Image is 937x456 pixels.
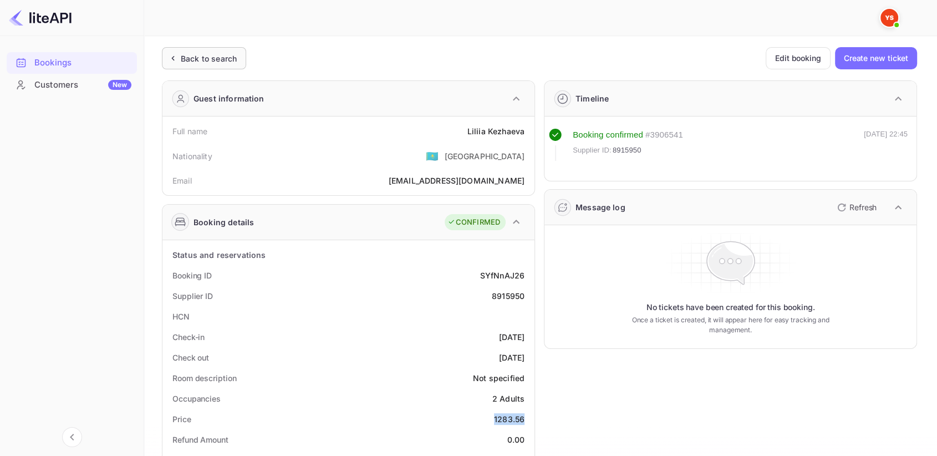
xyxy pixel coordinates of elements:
[172,270,212,281] div: Booking ID
[172,150,212,162] div: Nationality
[613,145,641,156] span: 8915950
[172,125,207,137] div: Full name
[492,393,524,404] div: 2 Adults
[467,125,524,137] div: Liliia Kezhaeva
[62,427,82,447] button: Collapse navigation
[108,80,131,90] div: New
[831,199,881,216] button: Refresh
[480,270,524,281] div: SYfNnAJ26
[849,201,877,213] p: Refresh
[7,52,137,73] a: Bookings
[172,352,209,363] div: Check out
[426,146,439,166] span: United States
[172,434,228,445] div: Refund Amount
[499,331,524,343] div: [DATE]
[193,93,264,104] div: Guest information
[172,175,192,186] div: Email
[389,175,524,186] div: [EMAIL_ADDRESS][DOMAIN_NAME]
[444,150,524,162] div: [GEOGRAPHIC_DATA]
[646,302,815,313] p: No tickets have been created for this booking.
[473,372,524,384] div: Not specified
[576,201,625,213] div: Message log
[492,290,524,302] div: 8915950
[576,93,609,104] div: Timeline
[172,331,205,343] div: Check-in
[172,413,191,425] div: Price
[172,290,213,302] div: Supplier ID
[494,413,524,425] div: 1283.56
[766,47,831,69] button: Edit booking
[172,393,221,404] div: Occupancies
[193,216,254,228] div: Booking details
[7,74,137,96] div: CustomersNew
[34,79,131,92] div: Customers
[573,145,612,156] span: Supplier ID:
[172,249,266,261] div: Status and reservations
[499,352,524,363] div: [DATE]
[172,311,190,322] div: HCN
[9,9,72,27] img: LiteAPI logo
[447,217,500,228] div: CONFIRMED
[630,315,830,335] p: Once a ticket is created, it will appear here for easy tracking and management.
[7,52,137,74] div: Bookings
[7,74,137,95] a: CustomersNew
[181,53,237,64] div: Back to search
[172,372,236,384] div: Room description
[645,129,683,141] div: # 3906541
[34,57,131,69] div: Bookings
[573,129,643,141] div: Booking confirmed
[507,434,524,445] div: 0.00
[835,47,917,69] button: Create new ticket
[864,129,908,161] div: [DATE] 22:45
[880,9,898,27] img: Yandex Support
